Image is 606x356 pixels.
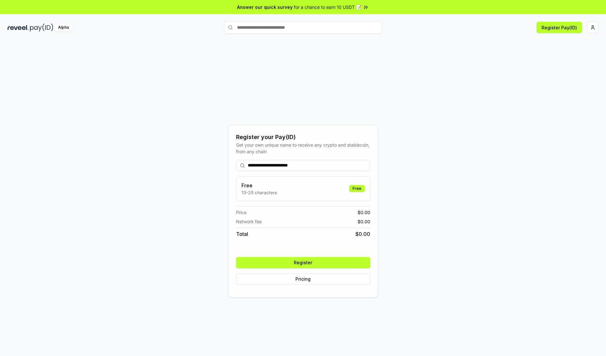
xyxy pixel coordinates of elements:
[55,24,72,32] div: Alpha
[236,230,248,238] span: Total
[241,182,277,189] h3: Free
[236,257,370,268] button: Register
[236,209,247,216] span: Price
[237,4,293,10] span: Answer our quick survey
[241,189,277,196] p: 13-25 characters
[236,142,370,155] div: Get your own unique name to receive any crypto and stablecoin, from any chain
[8,24,29,32] img: reveel_dark
[358,209,370,216] span: $ 0.00
[294,4,361,10] span: for a chance to earn 10 USDT 📝
[30,24,53,32] img: pay_id
[358,218,370,225] span: $ 0.00
[537,22,582,33] button: Register Pay(ID)
[355,230,370,238] span: $ 0.00
[236,218,262,225] span: Network fee
[349,185,365,192] div: Free
[236,133,370,142] div: Register your Pay(ID)
[236,273,370,285] button: Pricing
